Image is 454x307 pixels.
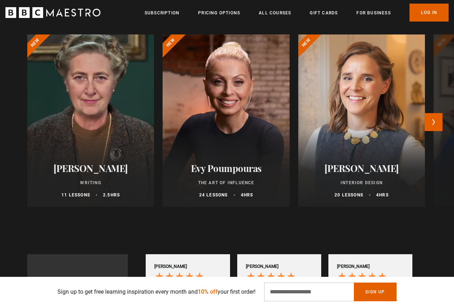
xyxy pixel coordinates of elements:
[246,264,279,270] div: [PERSON_NAME]
[246,271,298,283] div: 5 Stars
[356,9,390,17] a: For business
[334,192,363,198] p: 20 lessons
[244,192,253,197] abbr: hrs
[145,4,449,22] nav: Primary
[409,4,449,22] a: Log In
[259,9,291,17] a: All Courses
[103,192,120,198] p: 2.5
[163,34,289,207] a: Evy Poumpouras The Art of Influence 24 lessons 4hrs New
[241,192,253,198] p: 4
[111,192,120,197] abbr: hrs
[61,192,90,198] p: 11 lessons
[199,192,228,198] p: 24 lessons
[57,288,256,296] p: Sign up to get free learning inspiration every month and your first order!
[310,9,338,17] a: Gift Cards
[36,163,145,174] h2: [PERSON_NAME]
[154,264,187,270] div: [PERSON_NAME]
[376,192,389,198] p: 4
[354,283,396,301] button: Sign Up
[154,271,206,283] div: 5 Stars
[379,192,389,197] abbr: hrs
[307,163,416,174] h2: [PERSON_NAME]
[36,180,145,186] p: Writing
[145,9,179,17] a: Subscription
[171,180,281,186] p: The Art of Influence
[171,163,281,174] h2: Evy Poumpouras
[27,34,154,207] a: [PERSON_NAME] Writing 11 lessons 2.5hrs New
[5,7,100,18] svg: BBC Maestro
[198,9,240,17] a: Pricing Options
[337,264,370,270] div: [PERSON_NAME]
[298,34,425,207] a: [PERSON_NAME] Interior Design 20 lessons 4hrs New
[307,180,416,186] p: Interior Design
[198,288,217,295] span: 10% off
[337,271,389,283] div: 5 Stars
